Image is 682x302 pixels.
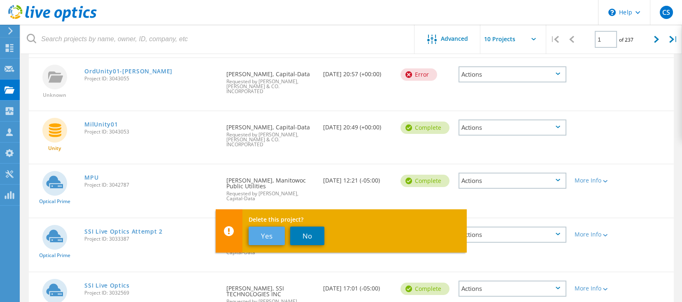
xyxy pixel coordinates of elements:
[459,173,566,189] div: Actions
[575,178,618,183] div: More Info
[222,164,319,209] div: [PERSON_NAME], Manitowoc Public Utilities
[290,227,324,245] button: No
[84,175,98,180] a: MPU
[249,217,459,222] span: Delete this project?
[619,36,633,43] span: of 237
[84,290,218,295] span: Project ID: 3032569
[608,9,616,16] svg: \n
[459,281,566,297] div: Actions
[21,25,415,54] input: Search projects by name, owner, ID, company, etc
[84,183,218,187] span: Project ID: 3042787
[400,175,449,187] div: Complete
[39,199,70,204] span: Optical Prime
[43,93,66,98] span: Unknown
[226,132,315,147] span: Requested by [PERSON_NAME], [PERSON_NAME] & CO. INCORPORATED
[400,122,449,134] div: Complete
[319,272,396,300] div: [DATE] 17:01 (-05:00)
[459,227,566,243] div: Actions
[319,164,396,192] div: [DATE] 12:21 (-05:00)
[400,283,449,295] div: Complete
[575,286,618,291] div: More Info
[662,9,670,16] span: CS
[222,58,319,102] div: [PERSON_NAME], Capital-Data
[459,119,566,136] div: Actions
[8,17,97,23] a: Live Optics Dashboard
[84,68,172,74] a: OrdUnity01-[PERSON_NAME]
[249,227,285,245] button: Yes
[546,25,563,54] div: |
[226,245,315,255] span: Requested by [PERSON_NAME], Capital-Data
[48,146,61,151] span: Unity
[226,79,315,94] span: Requested by [PERSON_NAME], [PERSON_NAME] & CO. INCORPORATED
[84,129,218,134] span: Project ID: 3043053
[441,36,468,42] span: Advanced
[84,122,118,127] a: MilUnity01
[84,76,218,81] span: Project ID: 3043055
[84,229,163,234] a: SSI Live Optics Attempt 2
[665,25,682,54] div: |
[84,236,218,241] span: Project ID: 3033387
[39,253,70,258] span: Optical Prime
[226,191,315,201] span: Requested by [PERSON_NAME], Capital-Data
[575,232,618,237] div: More Info
[319,111,396,138] div: [DATE] 20:49 (+00:00)
[319,58,396,85] div: [DATE] 20:57 (+00:00)
[84,283,130,288] a: SSI Live Optics
[459,66,566,82] div: Actions
[400,68,437,81] div: Error
[222,111,319,155] div: [PERSON_NAME], Capital-Data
